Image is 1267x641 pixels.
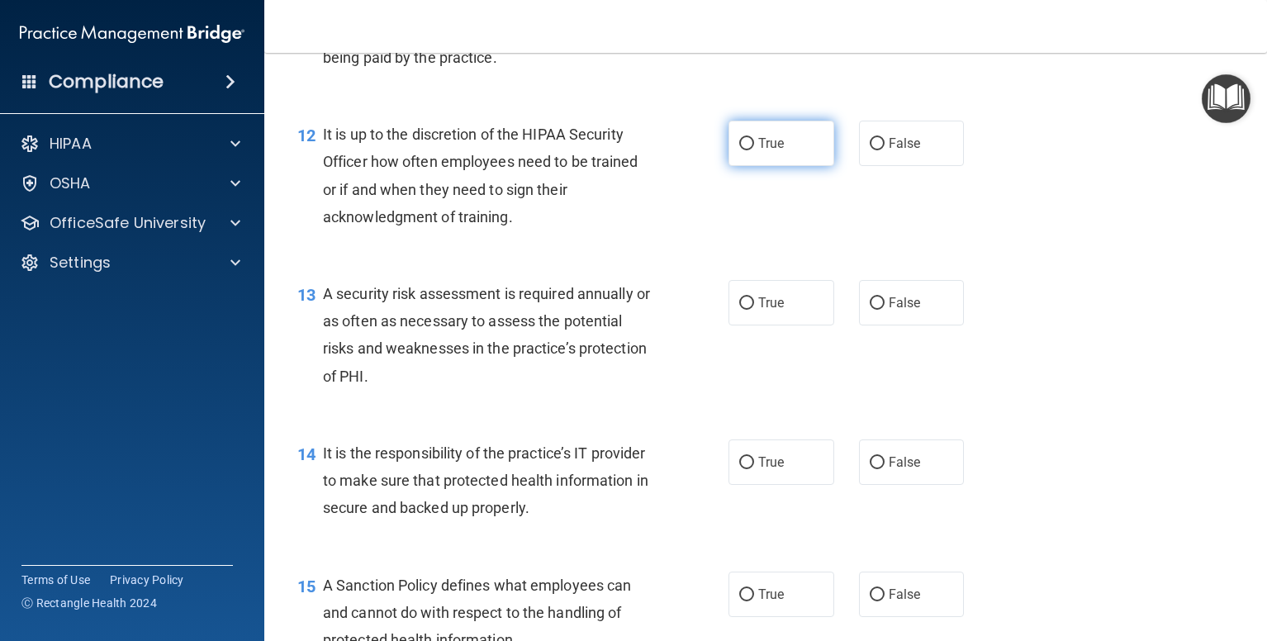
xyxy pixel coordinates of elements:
[323,285,650,385] span: A security risk assessment is required annually or as often as necessary to assess the potential ...
[758,586,784,602] span: True
[870,138,885,150] input: False
[297,126,316,145] span: 12
[297,285,316,305] span: 13
[20,213,240,233] a: OfficeSafe University
[739,457,754,469] input: True
[739,138,754,150] input: True
[297,577,316,596] span: 15
[50,134,92,154] p: HIPAA
[739,297,754,310] input: True
[20,134,240,154] a: HIPAA
[49,70,164,93] h4: Compliance
[889,135,921,151] span: False
[20,17,244,50] img: PMB logo
[20,253,240,273] a: Settings
[758,454,784,470] span: True
[870,457,885,469] input: False
[20,173,240,193] a: OSHA
[297,444,316,464] span: 14
[323,126,638,226] span: It is up to the discretion of the HIPAA Security Officer how often employees need to be trained o...
[50,253,111,273] p: Settings
[50,173,91,193] p: OSHA
[889,295,921,311] span: False
[889,586,921,602] span: False
[21,572,90,588] a: Terms of Use
[870,297,885,310] input: False
[50,213,206,233] p: OfficeSafe University
[870,589,885,601] input: False
[1184,527,1247,590] iframe: Drift Widget Chat Controller
[889,454,921,470] span: False
[758,295,784,311] span: True
[323,444,648,516] span: It is the responsibility of the practice’s IT provider to make sure that protected health informa...
[21,595,157,611] span: Ⓒ Rectangle Health 2024
[739,589,754,601] input: True
[110,572,184,588] a: Privacy Policy
[758,135,784,151] span: True
[1202,74,1250,123] button: Open Resource Center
